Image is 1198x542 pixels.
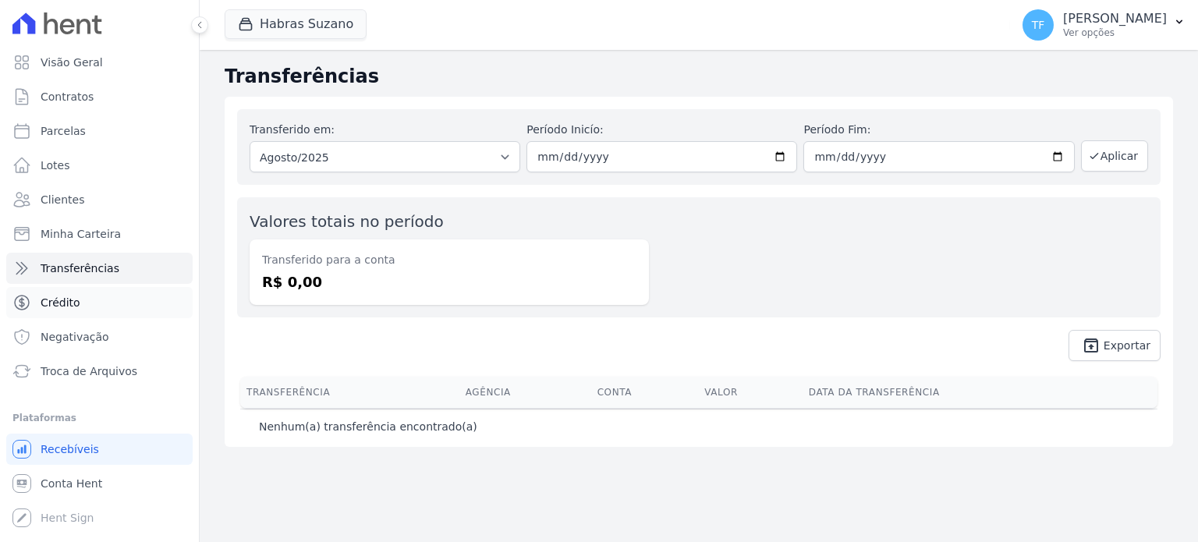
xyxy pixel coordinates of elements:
a: Transferências [6,253,193,284]
button: Habras Suzano [225,9,367,39]
a: Minha Carteira [6,218,193,250]
p: Nenhum(a) transferência encontrado(a) [259,419,477,434]
dt: Transferido para a conta [262,252,636,268]
a: Lotes [6,150,193,181]
a: Contratos [6,81,193,112]
a: Clientes [6,184,193,215]
span: Contratos [41,89,94,105]
a: Negativação [6,321,193,352]
a: Visão Geral [6,47,193,78]
label: Período Inicío: [526,122,797,138]
th: Data da Transferência [803,377,1129,408]
button: TF [PERSON_NAME] Ver opções [1010,3,1198,47]
th: Transferência [240,377,459,408]
span: Negativação [41,329,109,345]
span: Lotes [41,158,70,173]
span: TF [1032,19,1045,30]
th: Agência [459,377,591,408]
a: Recebíveis [6,434,193,465]
span: Troca de Arquivos [41,363,137,379]
span: Crédito [41,295,80,310]
a: Troca de Arquivos [6,356,193,387]
label: Transferido em: [250,123,335,136]
div: Plataformas [12,409,186,427]
a: unarchive Exportar [1069,330,1161,361]
a: Parcelas [6,115,193,147]
a: Crédito [6,287,193,318]
button: Aplicar [1081,140,1148,172]
dd: R$ 0,00 [262,271,636,292]
th: Valor [698,377,803,408]
h2: Transferências [225,62,1173,90]
span: Clientes [41,192,84,207]
th: Conta [591,377,699,408]
span: Parcelas [41,123,86,139]
label: Período Fim: [803,122,1074,138]
span: Visão Geral [41,55,103,70]
label: Valores totais no período [250,212,444,231]
p: [PERSON_NAME] [1063,11,1167,27]
span: Exportar [1104,341,1150,350]
span: Transferências [41,260,119,276]
p: Ver opções [1063,27,1167,39]
span: Recebíveis [41,441,99,457]
i: unarchive [1082,336,1101,355]
span: Minha Carteira [41,226,121,242]
a: Conta Hent [6,468,193,499]
span: Conta Hent [41,476,102,491]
